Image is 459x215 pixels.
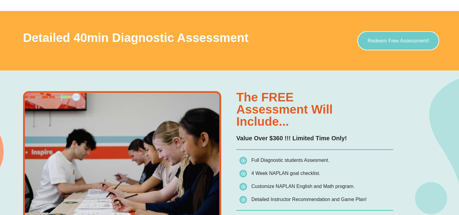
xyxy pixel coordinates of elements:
[251,184,355,189] span: Customize NAPLAN English and Math program.
[358,147,459,215] iframe: Chat Widget
[251,158,329,163] span: Full Diagnostic students Assesment.
[239,170,247,177] img: icon-list.png
[239,196,247,203] img: icon-list.png
[368,38,429,43] span: Redeem Free Assessment!
[251,197,366,202] span: Detailed Instructor Recommendation and Game Plan!
[23,32,301,44] h3: Detailed 40min Diagnostic Assessment
[239,183,247,190] img: icon-list.png
[251,171,320,176] span: 4 Week NAPLAN goal checklist.
[236,134,393,143] p: Value Over $360 !!! Limited Time Only!
[239,157,247,164] img: icon-list.png
[236,91,393,128] h3: The FREE assessment will include...
[357,31,439,50] a: Redeem Free Assessment!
